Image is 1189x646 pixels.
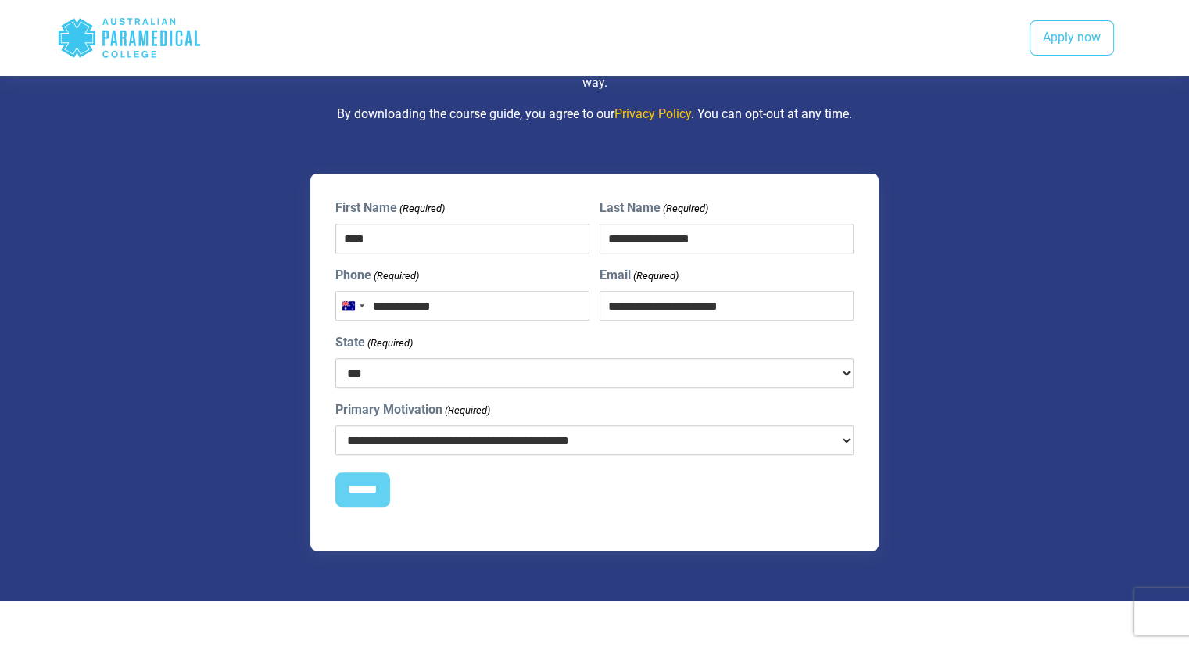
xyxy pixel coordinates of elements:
[336,292,369,320] button: Selected country
[600,199,708,217] label: Last Name
[632,268,679,284] span: (Required)
[600,266,679,285] label: Email
[1030,20,1114,56] a: Apply now
[335,266,419,285] label: Phone
[614,106,691,121] a: Privacy Policy
[662,201,709,217] span: (Required)
[57,13,202,63] div: Australian Paramedical College
[335,400,490,419] label: Primary Motivation
[443,403,490,418] span: (Required)
[335,333,413,352] label: State
[366,336,413,351] span: (Required)
[398,201,445,217] span: (Required)
[372,268,419,284] span: (Required)
[138,105,1052,124] p: By downloading the course guide, you agree to our . You can opt-out at any time.
[335,199,445,217] label: First Name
